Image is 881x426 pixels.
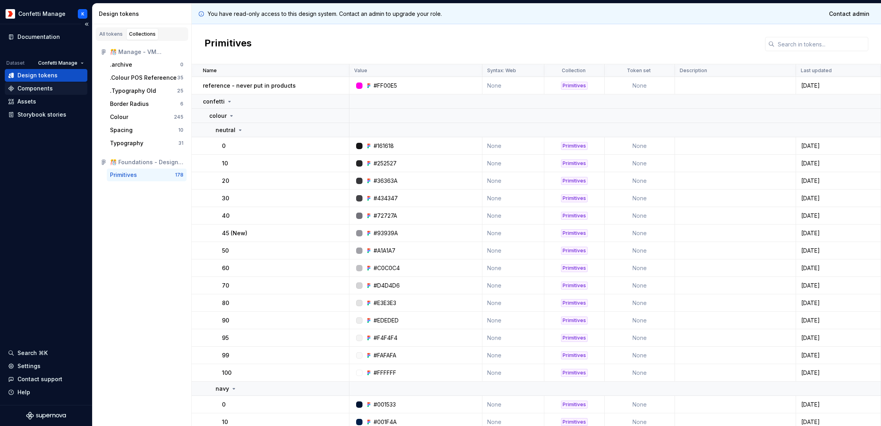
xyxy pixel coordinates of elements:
p: You have read-only access to this design system. Contact an admin to upgrade your role. [208,10,442,18]
div: Border Radius [110,100,149,108]
button: Primitives178 [107,169,187,181]
div: Primitives [561,247,588,255]
div: 35 [177,75,183,81]
p: 0 [222,401,226,409]
div: Primitives [561,212,588,220]
td: None [605,396,675,413]
div: Search ⌘K [17,349,48,357]
td: None [605,155,675,172]
div: .Typography Old [110,87,156,95]
p: 95 [222,334,229,342]
div: [DATE] [796,334,880,342]
td: None [605,207,675,225]
div: #FF00E5 [374,82,397,90]
a: Assets [5,95,87,108]
div: Contact support [17,375,62,383]
div: #93939A [374,229,398,237]
div: #001533 [374,401,396,409]
div: [DATE] [796,247,880,255]
td: None [605,172,675,190]
div: [DATE] [796,159,880,167]
p: confetti [203,98,225,106]
div: Primitives [561,401,588,409]
p: navy [216,385,229,393]
td: None [482,364,544,382]
div: [DATE] [796,299,880,307]
div: [DATE] [796,142,880,150]
p: colour [209,112,227,120]
div: Primitives [561,142,588,150]
p: Token set [627,67,651,74]
img: b8055ffa-3c01-4b93-b06e-3763d5176670.png [6,9,15,19]
td: None [605,225,675,242]
td: None [482,329,544,347]
a: Contact admin [824,7,875,21]
td: None [482,396,544,413]
p: 99 [222,351,229,359]
div: .Colour POS Refereence [110,74,177,82]
div: Design tokens [17,71,58,79]
div: 245 [174,114,183,120]
div: [DATE] [796,282,880,290]
div: [DATE] [796,317,880,324]
td: None [605,312,675,329]
div: #252527 [374,159,397,167]
p: Name [203,67,217,74]
a: Documentation [5,31,87,43]
p: 80 [222,299,229,307]
td: None [482,207,544,225]
div: [DATE] [796,82,880,90]
td: None [482,294,544,312]
button: Typography31 [107,137,187,150]
p: 10 [222,418,228,426]
p: 70 [222,282,229,290]
div: 10 [178,127,183,133]
div: 31 [178,140,183,146]
div: All tokens [99,31,123,37]
p: 50 [222,247,229,255]
div: #FFFFFF [374,369,396,377]
p: Last updated [801,67,832,74]
div: Assets [17,98,36,106]
p: 30 [222,194,229,202]
p: Collection [562,67,586,74]
h2: Primitives [204,37,252,51]
div: Primitives [110,171,137,179]
td: None [605,294,675,312]
div: #E3E3E3 [374,299,396,307]
td: None [605,242,675,259]
button: Border Radius6 [107,98,187,110]
button: .Typography Old25 [107,84,187,97]
div: Primitives [561,264,588,272]
div: #36363A [374,177,397,185]
div: Primitives [561,177,588,185]
div: Components [17,84,53,92]
p: Value [354,67,367,74]
p: reference - never put in products [203,82,296,90]
td: None [605,77,675,94]
div: Primitives [561,317,588,324]
button: .Colour POS Refereence35 [107,71,187,84]
td: None [482,312,544,329]
div: Spacing [110,126,133,134]
p: Syntax: Web [487,67,516,74]
div: 178 [175,172,183,178]
td: None [605,347,675,364]
div: #F4F4F4 [374,334,397,342]
div: [DATE] [796,264,880,272]
td: None [482,172,544,190]
div: Primitives [561,418,588,426]
svg: Supernova Logo [26,412,66,420]
td: None [482,137,544,155]
div: [DATE] [796,177,880,185]
div: Primitives [561,229,588,237]
div: 25 [177,88,183,94]
p: 40 [222,212,229,220]
div: #001F4A [374,418,397,426]
button: Spacing10 [107,124,187,136]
